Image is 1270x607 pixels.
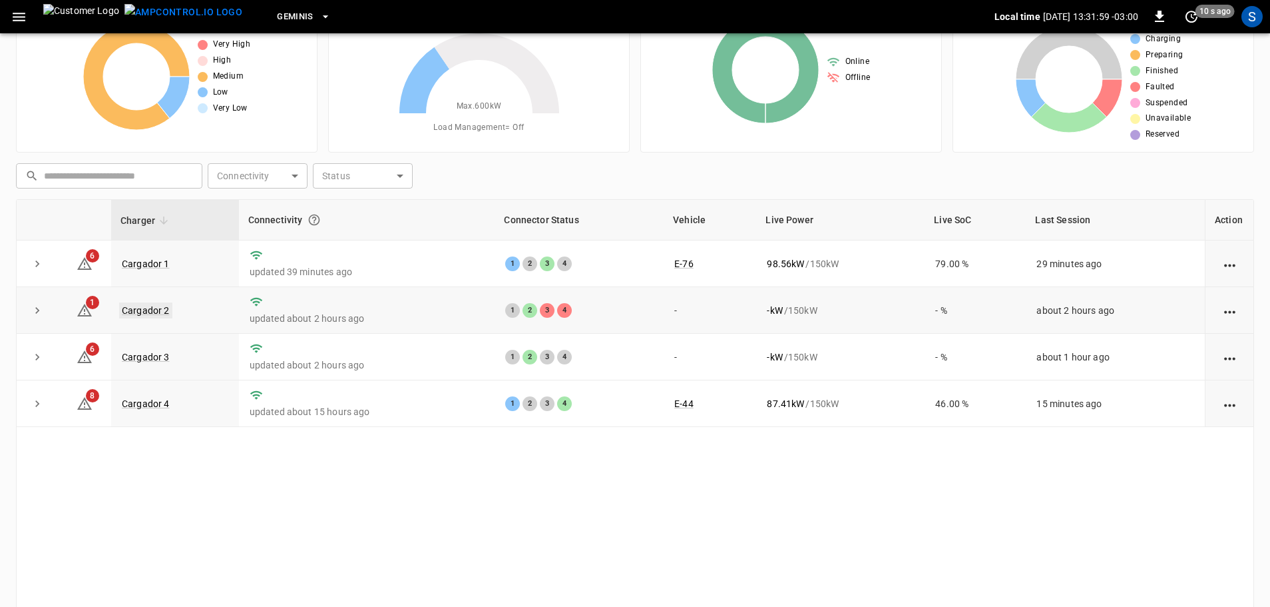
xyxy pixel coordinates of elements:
[302,208,326,232] button: Connection between the charger and our software.
[540,396,554,411] div: 3
[845,55,869,69] span: Online
[213,102,248,115] span: Very Low
[523,303,537,318] div: 2
[925,287,1026,334] td: - %
[77,351,93,362] a: 6
[540,350,554,364] div: 3
[767,257,804,271] p: 98.56 kW
[767,304,782,317] p: - kW
[1146,65,1178,78] span: Finished
[1221,350,1238,364] div: action cell options
[119,303,172,318] a: Cargador 2
[505,303,520,318] div: 1
[77,304,93,314] a: 1
[1026,200,1205,241] th: Last Session
[557,396,572,411] div: 4
[122,398,170,409] a: Cargador 4
[248,208,486,232] div: Connectivity
[523,396,537,411] div: 2
[845,71,871,85] span: Offline
[277,9,314,25] span: Geminis
[27,394,47,414] button: expand row
[1146,128,1179,141] span: Reserved
[250,265,485,279] p: updated 39 minutes ago
[557,303,572,318] div: 4
[505,257,520,271] div: 1
[925,200,1026,241] th: Live SoC
[767,397,804,410] p: 87.41 kW
[457,100,502,113] span: Max. 600 kW
[122,259,170,269] a: Cargador 1
[505,350,520,364] div: 1
[1205,200,1253,241] th: Action
[120,213,172,229] span: Charger
[674,398,694,409] a: E-44
[664,287,756,334] td: -
[557,350,572,364] div: 4
[1195,5,1235,18] span: 10 s ago
[122,352,170,362] a: Cargador 3
[767,397,914,410] div: / 150 kW
[1221,257,1238,271] div: action cell options
[250,358,485,372] p: updated about 2 hours ago
[994,10,1040,23] p: Local time
[1146,112,1191,125] span: Unavailable
[124,4,242,21] img: ampcontrol.io logo
[1043,10,1138,23] p: [DATE] 13:31:59 -03:00
[674,259,694,269] a: E-76
[1026,287,1205,334] td: about 2 hours ago
[1221,397,1238,410] div: action cell options
[250,405,485,418] p: updated about 15 hours ago
[767,350,914,364] div: / 150 kW
[1146,81,1175,94] span: Faulted
[77,398,93,408] a: 8
[664,200,756,241] th: Vehicle
[1146,33,1181,46] span: Charging
[250,312,485,325] p: updated about 2 hours ago
[756,200,925,241] th: Live Power
[272,4,336,30] button: Geminis
[213,54,232,67] span: High
[767,350,782,364] p: - kW
[86,342,99,356] span: 6
[767,257,914,271] div: / 150 kW
[1026,241,1205,287] td: 29 minutes ago
[86,249,99,263] span: 6
[27,301,47,320] button: expand row
[77,257,93,268] a: 6
[505,396,520,411] div: 1
[1221,304,1238,317] div: action cell options
[1026,380,1205,427] td: 15 minutes ago
[540,257,554,271] div: 3
[925,241,1026,287] td: 79.00 %
[86,296,99,309] span: 1
[213,70,244,83] span: Medium
[213,86,228,99] span: Low
[1241,6,1263,27] div: profile-icon
[767,304,914,317] div: / 150 kW
[86,389,99,402] span: 8
[1181,6,1202,27] button: set refresh interval
[1146,97,1188,110] span: Suspended
[213,38,251,51] span: Very High
[43,4,119,29] img: Customer Logo
[27,347,47,367] button: expand row
[523,350,537,364] div: 2
[27,254,47,274] button: expand row
[664,334,756,380] td: -
[557,257,572,271] div: 4
[495,200,664,241] th: Connector Status
[523,257,537,271] div: 2
[540,303,554,318] div: 3
[925,334,1026,380] td: - %
[925,380,1026,427] td: 46.00 %
[433,121,524,135] span: Load Management = Off
[1146,49,1183,62] span: Preparing
[1026,334,1205,380] td: about 1 hour ago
